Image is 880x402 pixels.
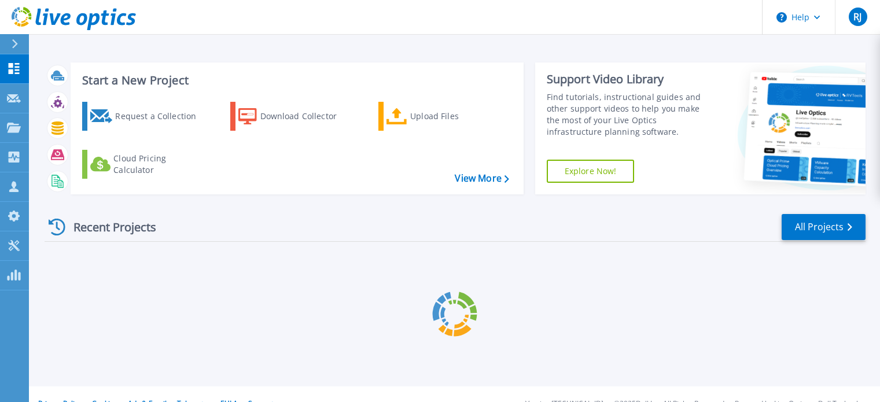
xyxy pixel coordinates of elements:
a: Cloud Pricing Calculator [82,150,211,179]
a: Explore Now! [547,160,635,183]
a: View More [455,173,509,184]
div: Support Video Library [547,72,713,87]
div: Find tutorials, instructional guides and other support videos to help you make the most of your L... [547,91,713,138]
h3: Start a New Project [82,74,509,87]
div: Cloud Pricing Calculator [113,153,206,176]
a: Upload Files [378,102,507,131]
div: Recent Projects [45,213,172,241]
span: RJ [853,12,861,21]
div: Upload Files [410,105,503,128]
a: Download Collector [230,102,359,131]
div: Request a Collection [115,105,208,128]
a: All Projects [782,214,866,240]
a: Request a Collection [82,102,211,131]
div: Download Collector [260,105,353,128]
